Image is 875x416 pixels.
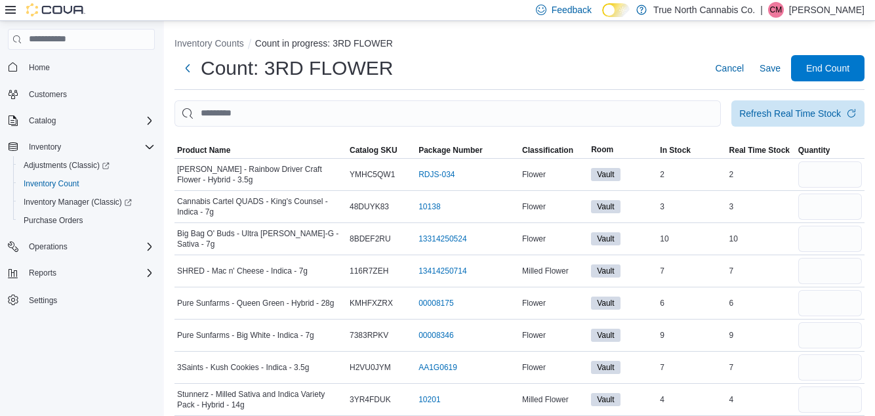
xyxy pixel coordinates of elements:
[522,266,569,276] span: Milled Flower
[522,145,573,156] span: Classification
[29,89,67,100] span: Customers
[24,113,155,129] span: Catalog
[177,298,334,308] span: Pure Sunfarms - Queen Green - Hybrid - 28g
[591,168,620,181] span: Vault
[24,87,72,102] a: Customers
[418,298,453,308] a: 00008175
[174,100,721,127] input: This is a search bar. After typing your query, hit enter to filter the results lower in the page.
[24,293,62,308] a: Settings
[3,264,160,282] button: Reports
[24,265,62,281] button: Reports
[3,58,160,77] button: Home
[727,142,796,158] button: Real Time Stock
[591,264,620,278] span: Vault
[657,167,726,182] div: 2
[24,265,155,281] span: Reports
[657,231,726,247] div: 10
[26,3,85,16] img: Cova
[24,197,132,207] span: Inventory Manager (Classic)
[177,145,230,156] span: Product Name
[350,266,388,276] span: 116R7ZEH
[29,295,57,306] span: Settings
[13,156,160,175] a: Adjustments (Classic)
[522,330,546,341] span: Flower
[255,38,393,49] button: Count in progress: 3RD FLOWER
[806,62,849,75] span: End Count
[760,62,781,75] span: Save
[519,142,588,158] button: Classification
[3,112,160,130] button: Catalog
[552,3,592,16] span: Feedback
[174,55,201,81] button: Next
[597,394,614,406] span: Vault
[591,297,620,310] span: Vault
[418,266,466,276] a: 13414250714
[24,239,73,255] button: Operations
[8,52,155,344] nav: Complex example
[418,145,482,156] span: Package Number
[591,393,620,406] span: Vault
[350,145,397,156] span: Catalog SKU
[18,213,155,228] span: Purchase Orders
[522,234,546,244] span: Flower
[727,167,796,182] div: 2
[177,330,314,341] span: Pure Sunfarms - Big White - Indica - 7g
[418,362,457,373] a: AA1G0619
[177,164,344,185] span: [PERSON_NAME] - Rainbow Driver Craft Flower - Hybrid - 3.5g
[418,234,466,244] a: 13314250524
[418,169,455,180] a: RDJS-034
[350,234,391,244] span: 8BDEF2RU
[18,176,85,192] a: Inventory Count
[727,231,796,247] div: 10
[768,2,784,18] div: Chad Maltais
[657,360,726,375] div: 7
[18,176,155,192] span: Inventory Count
[657,295,726,311] div: 6
[350,362,391,373] span: H2VU0JYM
[727,360,796,375] div: 7
[350,298,393,308] span: KMHFXZRX
[347,142,416,158] button: Catalog SKU
[3,238,160,256] button: Operations
[174,142,347,158] button: Product Name
[24,160,110,171] span: Adjustments (Classic)
[710,55,749,81] button: Cancel
[798,145,830,156] span: Quantity
[201,55,393,81] h1: Count: 3RD FLOWER
[522,362,546,373] span: Flower
[591,361,620,374] span: Vault
[3,138,160,156] button: Inventory
[24,139,66,155] button: Inventory
[597,169,614,180] span: Vault
[591,144,613,155] span: Room
[660,145,691,156] span: In Stock
[754,55,786,81] button: Save
[18,157,155,173] span: Adjustments (Classic)
[177,389,344,410] span: Stunnerz - Milled Sativa and Indica Variety Pack - Hybrid - 14g
[522,298,546,308] span: Flower
[727,392,796,407] div: 4
[24,139,155,155] span: Inventory
[174,37,865,52] nav: An example of EuiBreadcrumbs
[24,59,155,75] span: Home
[657,263,726,279] div: 7
[177,362,309,373] span: 3Saints - Kush Cookies - Indica - 3.5g
[597,362,614,373] span: Vault
[657,142,726,158] button: In Stock
[602,17,603,18] span: Dark Mode
[739,107,841,120] div: Refresh Real Time Stock
[350,201,389,212] span: 48DUYK83
[796,142,865,158] button: Quantity
[24,239,155,255] span: Operations
[597,329,614,341] span: Vault
[18,157,115,173] a: Adjustments (Classic)
[177,228,344,249] span: Big Bag O' Buds - Ultra [PERSON_NAME]-G - Sativa - 7g
[591,200,620,213] span: Vault
[770,2,783,18] span: CM
[591,329,620,342] span: Vault
[24,60,55,75] a: Home
[18,213,89,228] a: Purchase Orders
[727,327,796,343] div: 9
[657,392,726,407] div: 4
[13,211,160,230] button: Purchase Orders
